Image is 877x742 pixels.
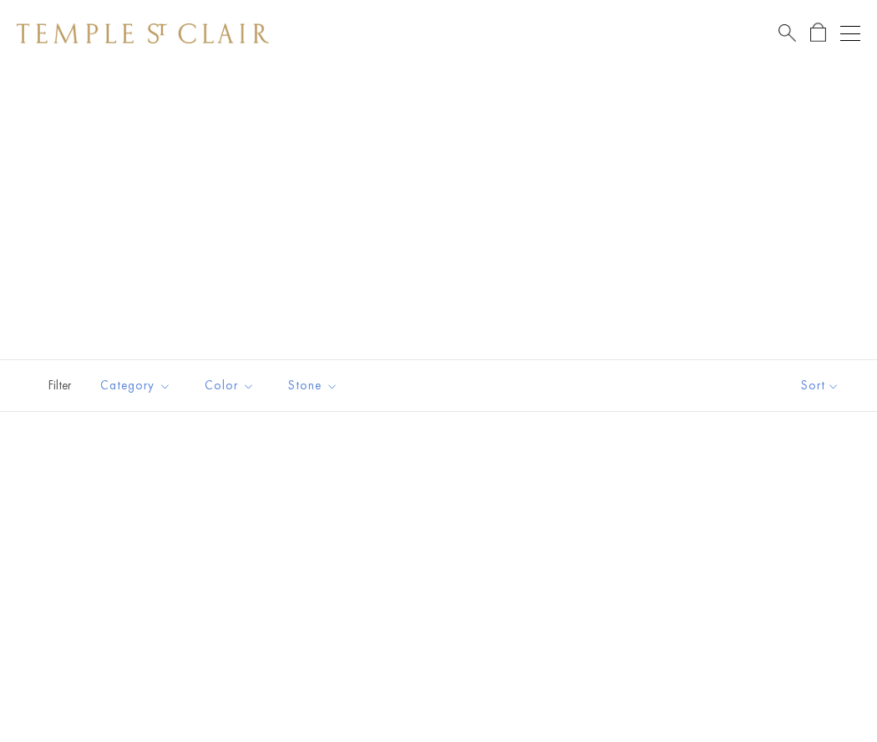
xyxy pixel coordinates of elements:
[840,23,860,43] button: Open navigation
[810,23,826,43] a: Open Shopping Bag
[17,23,269,43] img: Temple St. Clair
[196,375,267,396] span: Color
[92,375,184,396] span: Category
[280,375,351,396] span: Stone
[778,23,796,43] a: Search
[88,367,184,404] button: Category
[763,360,877,411] button: Show sort by
[276,367,351,404] button: Stone
[192,367,267,404] button: Color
